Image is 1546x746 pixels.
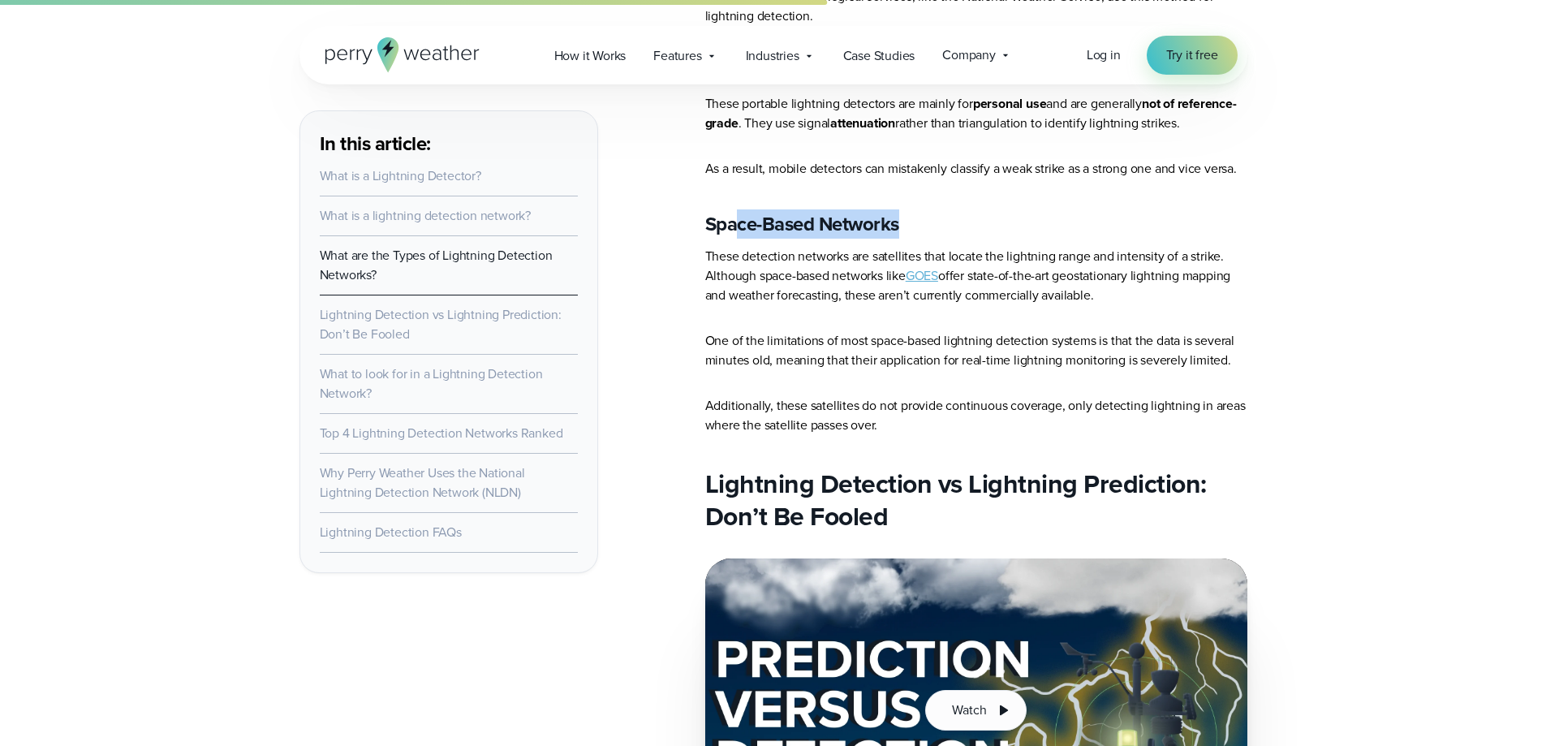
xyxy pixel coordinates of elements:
[705,159,1247,179] p: As a result, mobile detectors can mistakenly classify a weak strike as a strong one and vice versa.
[906,266,938,285] a: GOES
[705,247,1247,305] p: These detection networks are satellites that locate the lightning range and intensity of a strike...
[843,46,915,66] span: Case Studies
[746,46,799,66] span: Industries
[942,45,996,65] span: Company
[320,305,562,343] a: Lightning Detection vs Lightning Prediction: Don’t Be Fooled
[320,206,531,225] a: What is a lightning detection network?
[540,39,640,72] a: How it Works
[320,246,553,284] a: What are the Types of Lightning Detection Networks?
[320,364,543,403] a: What to look for in a Lightning Detection Network?
[320,523,462,541] a: Lightning Detection FAQs
[320,464,525,502] a: Why Perry Weather Uses the National Lightning Detection Network (NLDN)
[925,690,1026,731] button: Watch
[829,39,929,72] a: Case Studies
[320,424,563,442] a: Top 4 Lightning Detection Networks Ranked
[705,468,1247,533] h2: Lightning Detection vs Lightning Prediction: Don’t Be Fooled
[653,46,701,66] span: Features
[320,166,481,185] a: What is a Lightning Detector?
[1087,45,1121,64] span: Log in
[705,331,1247,370] p: One of the limitations of most space-based lightning detection systems is that the data is severa...
[1087,45,1121,65] a: Log in
[952,701,986,720] span: Watch
[705,396,1247,435] p: Additionally, these satellites do not provide continuous coverage, only detecting lightning in ar...
[1147,36,1238,75] a: Try it free
[705,94,1237,132] strong: not of reference-grade
[320,131,578,157] h3: In this article:
[1166,45,1218,65] span: Try it free
[705,209,899,239] strong: Space-Based Networks
[705,94,1247,133] p: These portable lightning detectors are mainly for and are generally . They use signal rather than...
[554,46,627,66] span: How it Works
[830,114,895,132] strong: attenuation
[973,94,1047,113] strong: personal use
